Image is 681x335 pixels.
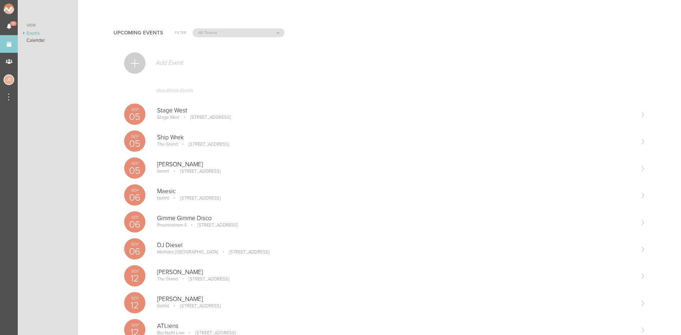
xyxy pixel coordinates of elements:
[157,242,634,249] p: DJ Diesel
[157,323,634,330] p: ATLiens
[124,161,145,166] p: Sep
[124,301,145,310] p: 12
[179,276,229,282] p: [STREET_ADDRESS]
[170,303,221,309] p: [STREET_ADDRESS]
[10,21,17,26] span: 18
[157,168,169,174] p: bsmnt
[124,193,145,202] p: 06
[179,141,229,147] p: [STREET_ADDRESS]
[170,195,221,201] p: [STREET_ADDRESS]
[157,249,218,255] p: Mémoire [GEOGRAPHIC_DATA]
[157,188,634,195] p: Maesic
[4,4,44,14] img: NOMAD
[124,296,145,300] p: Sep
[157,161,634,168] p: [PERSON_NAME]
[124,215,145,219] p: Sep
[175,30,186,36] h6: Filter
[124,188,145,192] p: Sep
[124,247,145,256] p: 06
[124,323,145,327] p: Sep
[124,134,145,139] p: Sep
[157,195,169,201] p: bsmnt
[157,141,178,147] p: The Grand
[124,139,145,149] p: 05
[124,274,145,283] p: 12
[170,168,221,174] p: [STREET_ADDRESS]
[18,37,78,44] a: Calendar
[157,134,634,141] p: Ship Wrek
[124,242,145,246] p: Sep
[124,166,145,175] p: 05
[157,276,178,282] p: The Grand
[157,296,634,303] p: [PERSON_NAME]
[4,74,14,85] div: Jessica Smith
[157,107,634,114] p: Stage West
[18,30,78,37] a: Events
[157,115,179,120] p: Stage West
[219,249,270,255] p: [STREET_ADDRESS]
[124,107,145,112] p: Sep
[113,30,163,36] h4: Upcoming Events
[18,21,78,30] a: View
[124,112,145,122] p: 05
[155,60,183,67] p: Add Event
[157,303,169,309] p: bsmnt
[157,222,187,228] p: Provincetown II
[124,220,145,229] p: 06
[188,222,238,228] p: [STREET_ADDRESS]
[124,269,145,273] p: Sep
[181,115,231,120] p: [STREET_ADDRESS]
[157,269,634,276] p: [PERSON_NAME]
[157,215,634,222] p: Gimme Gimme Disco
[124,84,646,101] a: View Earlier Events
